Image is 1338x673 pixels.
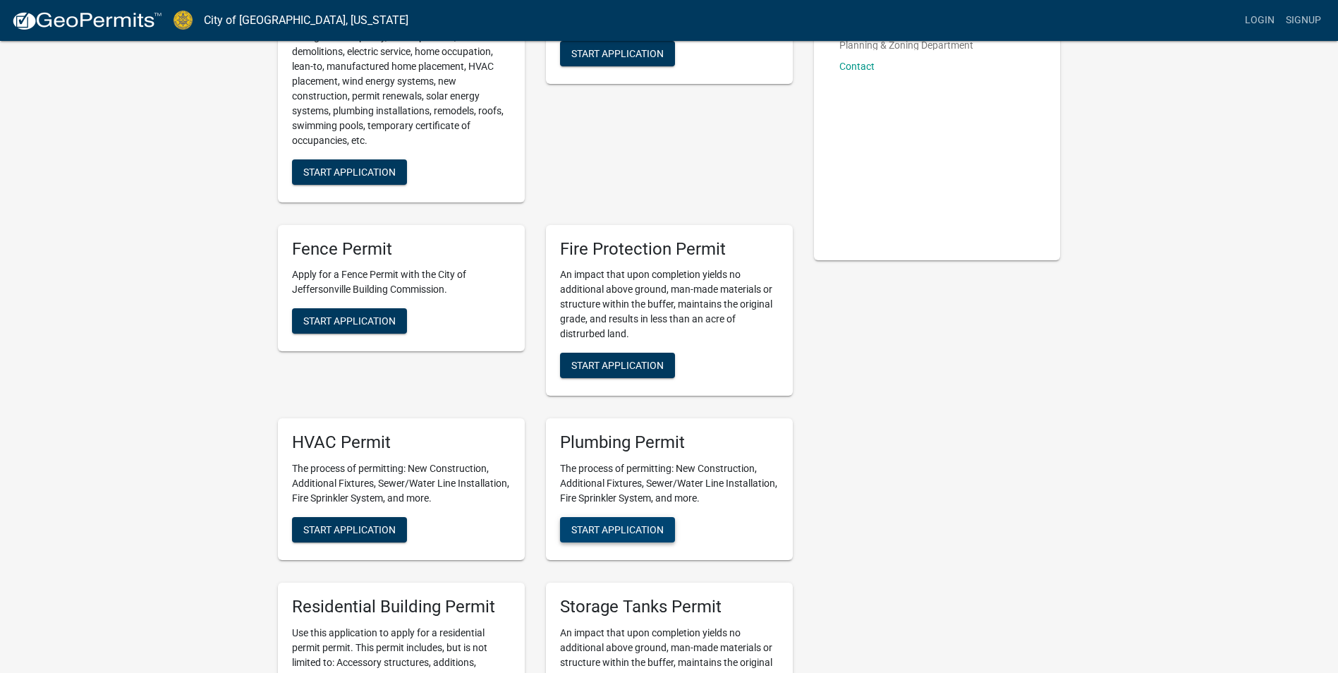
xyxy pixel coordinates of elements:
a: Login [1239,7,1280,34]
button: Start Application [560,41,675,66]
h5: HVAC Permit [292,432,511,453]
a: City of [GEOGRAPHIC_DATA], [US_STATE] [204,8,408,32]
span: Start Application [303,524,396,535]
p: The process of permitting: New Construction, Additional Fixtures, Sewer/Water Line Installation, ... [292,461,511,506]
span: Start Application [571,360,664,371]
h5: Storage Tanks Permit [560,597,779,617]
span: Start Application [303,166,396,177]
p: Planning & Zoning Department [839,40,973,50]
button: Start Application [560,353,675,378]
p: Apply for a Fence Permit with the City of Jeffersonville Building Commission. [292,267,511,297]
h5: Fire Protection Permit [560,239,779,260]
h5: Plumbing Permit [560,432,779,453]
span: Start Application [571,47,664,59]
span: Start Application [303,315,396,327]
p: The process of permitting: New Construction, Additional Fixtures, Sewer/Water Line Installation, ... [560,461,779,506]
img: City of Jeffersonville, Indiana [174,11,193,30]
span: Start Application [571,524,664,535]
a: Signup [1280,7,1327,34]
button: Start Application [292,308,407,334]
h5: Residential Building Permit [292,597,511,617]
button: Start Application [292,159,407,185]
p: An impact that upon completion yields no additional above ground, man-made materials or structure... [560,267,779,341]
button: Start Application [560,517,675,542]
h5: Fence Permit [292,239,511,260]
a: Contact [839,61,875,72]
button: Start Application [292,517,407,542]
